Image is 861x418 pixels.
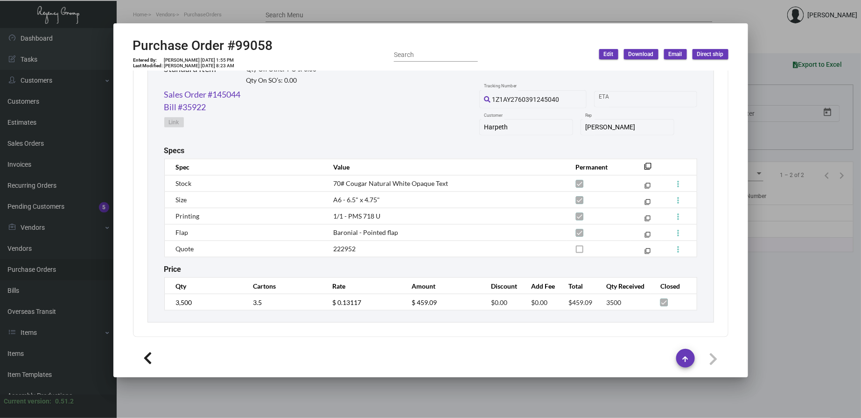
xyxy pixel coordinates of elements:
td: Entered By: [133,57,164,63]
mat-icon: filter_none [644,217,651,223]
th: Amount [402,278,482,294]
input: Start date [599,95,628,103]
th: Qty [164,278,244,294]
mat-icon: filter_none [644,165,652,173]
mat-icon: filter_none [644,250,651,256]
th: Add Fee [522,278,559,294]
button: Direct ship [693,49,728,59]
span: Printing [176,212,200,220]
th: Discount [482,278,522,294]
td: [PERSON_NAME] [DATE] 1:55 PM [164,57,235,63]
span: 1Z1AY2760391245040 [492,96,559,103]
td: [PERSON_NAME] [DATE] 8:23 AM [164,63,235,69]
th: Permanent [567,159,630,175]
input: End date [636,95,680,103]
a: Bill #35922 [164,101,206,113]
th: Spec [164,159,324,175]
mat-icon: filter_none [644,184,651,191]
span: Email [669,50,682,58]
th: Total [560,278,597,294]
td: Last Modified: [133,63,164,69]
span: Size [176,196,187,204]
span: 70# Cougar Natural White Opaque Text [333,179,448,187]
th: Cartons [244,278,323,294]
span: Baronial - Pointed flap [333,228,398,236]
span: $0.00 [531,298,547,306]
span: Flap [176,228,189,236]
button: Edit [599,49,618,59]
button: Download [624,49,658,59]
span: Link [169,119,179,127]
span: Quote [176,245,194,253]
span: Stock [176,179,192,187]
div: Current version: [4,397,51,406]
span: 222952 [333,245,356,253]
h2: Specs [164,146,185,155]
button: Email [664,49,687,59]
mat-icon: filter_none [644,201,651,207]
th: Rate [323,278,402,294]
span: A6 - 6.5" x 4.75" [333,196,380,204]
span: $0.00 [491,298,507,306]
span: $459.09 [569,298,593,306]
mat-icon: filter_none [644,234,651,240]
th: Qty Received [597,278,651,294]
div: 0.51.2 [55,397,74,406]
button: Link [164,117,184,128]
span: Edit [604,50,614,58]
span: 1/1 - PMS 718 U [333,212,380,220]
th: Value [324,159,566,175]
th: Closed [651,278,697,294]
a: Sales Order #145044 [164,88,241,101]
h2: Purchase Order #99058 [133,38,273,54]
h2: Qty On SO’s: 0.00 [246,77,317,85]
span: Download [629,50,654,58]
span: 3500 [606,298,621,306]
h2: Price [164,265,182,274]
span: Direct ship [697,50,724,58]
